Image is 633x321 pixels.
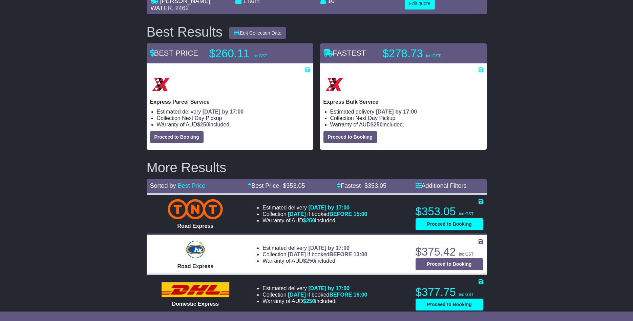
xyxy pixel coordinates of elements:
[262,251,367,258] li: Collection
[248,182,305,189] a: Best Price- $353.05
[288,292,367,298] span: if booked
[262,204,367,211] li: Estimated delivery
[262,211,367,217] li: Collection
[184,239,207,260] img: Hunter Express: Road Express
[329,252,352,257] span: BEFORE
[288,292,306,298] span: [DATE]
[157,115,310,121] li: Collection
[416,182,467,189] a: Additional Filters
[306,218,315,223] span: 250
[288,252,306,257] span: [DATE]
[368,182,386,189] span: 353.05
[288,211,306,217] span: [DATE]
[178,182,206,189] a: Best Price
[182,115,222,121] span: Next Day Pickup
[354,211,367,217] span: 15:00
[354,292,367,298] span: 16:00
[253,54,267,58] span: inc GST
[308,245,350,251] span: [DATE] by 17:00
[306,258,315,264] span: 250
[150,74,172,95] img: Border Express: Express Parcel Service
[262,292,367,298] li: Collection
[330,115,483,121] li: Collection
[279,182,305,189] span: - $
[330,121,483,128] li: Warranty of AUD included.
[426,54,441,58] span: inc GST
[416,218,483,230] button: Proceed to Booking
[172,301,219,307] span: Domestic Express
[355,115,395,121] span: Next Day Pickup
[361,182,386,189] span: - $
[308,205,350,210] span: [DATE] by 17:00
[303,218,315,223] span: $
[162,282,229,297] img: DHL: Domestic Express
[262,285,367,292] li: Estimated delivery
[262,245,367,251] li: Estimated delivery
[416,258,483,270] button: Proceed to Booking
[308,285,350,291] span: [DATE] by 17:00
[303,258,315,264] span: $
[323,74,345,95] img: Border Express: Express Bulk Service
[323,49,366,57] span: FASTEST
[143,24,226,39] div: Best Results
[286,182,305,189] span: 353.05
[262,298,367,304] li: Warranty of AUD included.
[209,47,294,60] p: $260.11
[168,199,223,219] img: TNT Domestic: Road Express
[459,292,473,297] span: inc GST
[459,252,473,257] span: inc GST
[330,108,483,115] li: Estimated delivery
[288,211,367,217] span: if booked
[416,245,483,259] p: $375.42
[157,121,310,128] li: Warranty of AUD included.
[157,108,310,115] li: Estimated delivery
[147,160,487,175] h2: More Results
[337,182,386,189] a: Fastest- $353.05
[459,212,473,216] span: inc GST
[262,217,367,224] li: Warranty of AUD included.
[177,263,214,269] span: Road Express
[416,285,483,299] p: $377.75
[288,252,367,257] span: if booked
[172,5,189,12] span: , 2462
[150,49,198,57] span: BEST PRICE
[416,205,483,218] p: $353.05
[323,131,377,143] button: Proceed to Booking
[177,223,214,229] span: Road Express
[323,99,483,105] p: Express Bulk Service
[229,27,286,39] button: Edit Collection Date
[200,122,209,127] span: 250
[150,182,176,189] span: Sorted by
[383,47,467,60] p: $278.73
[303,298,315,304] span: $
[416,299,483,310] button: Proceed to Booking
[150,131,204,143] button: Proceed to Booking
[203,109,244,115] span: [DATE] by 17:00
[329,211,352,217] span: BEFORE
[371,122,383,127] span: $
[329,292,352,298] span: BEFORE
[150,99,310,105] p: Express Parcel Service
[306,298,315,304] span: 250
[374,122,383,127] span: 250
[376,109,417,115] span: [DATE] by 17:00
[354,252,367,257] span: 13:00
[262,258,367,264] li: Warranty of AUD included.
[197,122,209,127] span: $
